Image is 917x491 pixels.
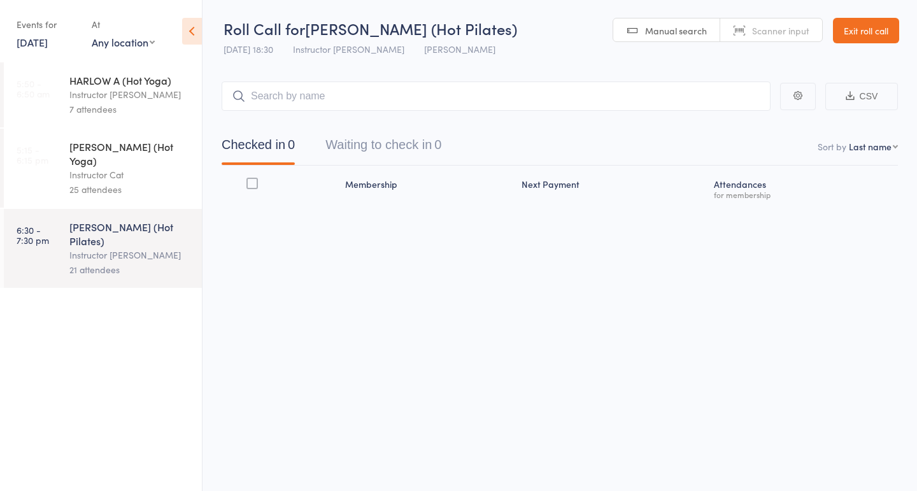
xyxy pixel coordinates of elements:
[17,14,79,35] div: Events for
[752,24,809,37] span: Scanner input
[516,171,709,205] div: Next Payment
[69,73,191,87] div: HARLOW A (Hot Yoga)
[17,145,48,165] time: 5:15 - 6:15 pm
[69,262,191,277] div: 21 attendees
[92,14,155,35] div: At
[709,171,898,205] div: Atten­dances
[645,24,707,37] span: Manual search
[69,167,191,182] div: Instructor Cat
[424,43,495,55] span: [PERSON_NAME]
[833,18,899,43] a: Exit roll call
[825,83,898,110] button: CSV
[224,43,273,55] span: [DATE] 18:30
[4,209,202,288] a: 6:30 -7:30 pm[PERSON_NAME] (Hot Pilates)Instructor [PERSON_NAME]21 attendees
[818,140,846,153] label: Sort by
[714,190,893,199] div: for membership
[222,131,295,165] button: Checked in0
[222,82,771,111] input: Search by name
[92,35,155,49] div: Any location
[434,138,441,152] div: 0
[69,87,191,102] div: Instructor [PERSON_NAME]
[4,129,202,208] a: 5:15 -6:15 pm[PERSON_NAME] (Hot Yoga)Instructor Cat25 attendees
[849,140,892,153] div: Last name
[69,139,191,167] div: [PERSON_NAME] (Hot Yoga)
[4,62,202,127] a: 5:50 -6:50 amHARLOW A (Hot Yoga)Instructor [PERSON_NAME]7 attendees
[69,248,191,262] div: Instructor [PERSON_NAME]
[69,102,191,117] div: 7 attendees
[325,131,441,165] button: Waiting to check in0
[224,18,305,39] span: Roll Call for
[17,78,50,99] time: 5:50 - 6:50 am
[69,182,191,197] div: 25 attendees
[305,18,517,39] span: [PERSON_NAME] (Hot Pilates)
[69,220,191,248] div: [PERSON_NAME] (Hot Pilates)
[17,35,48,49] a: [DATE]
[293,43,404,55] span: Instructor [PERSON_NAME]
[288,138,295,152] div: 0
[340,171,516,205] div: Membership
[17,225,49,245] time: 6:30 - 7:30 pm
